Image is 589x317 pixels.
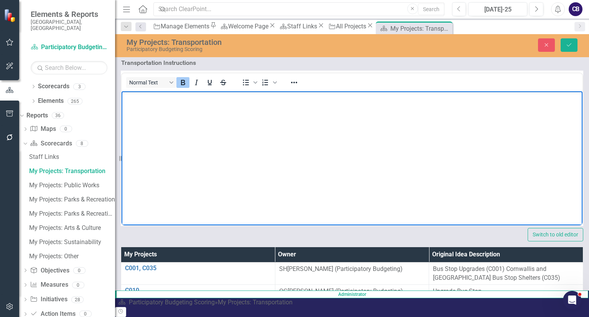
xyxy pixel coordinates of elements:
[4,9,17,22] img: ClearPoint Strategy
[218,299,293,306] div: My Projects: Transportation
[31,10,107,19] span: Elements & Reports
[125,287,271,294] a: C010
[29,253,115,260] div: My Projects: Other
[72,282,84,288] div: 0
[29,182,115,189] div: My Projects: Public Works
[569,2,582,16] button: CB
[27,165,115,177] a: My Projects: Transportation
[528,228,583,241] button: Switch to old editor
[153,2,444,17] input: Search ClearPoint...
[121,285,275,299] td: Double-Click to Edit Right Click for Context Menu
[38,82,69,91] a: Scorecards
[129,299,215,306] a: Participatory Budgeting Scoring
[29,239,115,246] div: My Projects: Sustainability
[126,77,176,88] button: Block Normal Text
[27,179,115,192] a: My Projects: Public Works
[217,77,230,88] button: Strikethrough
[390,24,451,33] div: My Projects: Transportation
[150,21,209,31] a: Manage Elements
[38,97,64,106] a: Elements
[31,19,107,31] small: [GEOGRAPHIC_DATA], [GEOGRAPHIC_DATA]
[73,83,86,90] div: 3
[125,265,271,272] a: C001, C035
[275,262,429,285] td: Double-Click to Edit
[127,46,376,52] div: Participatory Budgeting Scoring
[423,6,439,12] span: Search
[29,168,115,175] div: My Projects: Transportation
[279,265,287,274] div: SH
[239,77,258,88] div: Bullet list
[336,21,366,31] div: All Projects
[325,21,366,31] a: All Projects
[429,285,583,299] td: Double-Click to Edit
[27,250,115,263] a: My Projects: Other
[259,77,278,88] div: Numbered list
[276,21,317,31] a: Staff Links
[29,196,115,203] div: My Projects: Parks & Recreation
[115,291,588,298] span: Administrator
[26,111,48,120] a: Reports
[27,151,115,163] a: Staff Links
[228,21,268,31] div: Welcome Page
[429,262,583,285] td: Double-Click to Edit
[288,77,301,88] button: Reveal or hide additional toolbar items
[29,210,115,217] div: My Projects: Parks & Recreation Spanish
[30,125,56,134] a: Maps
[176,77,189,88] button: Bold
[30,266,69,275] a: Objectives
[27,193,115,206] a: My Projects: Parks & Recreation
[121,59,196,66] h3: Transportation Instructions
[161,21,209,31] div: Manage Elements
[60,126,72,132] div: 0
[433,287,482,295] span: Upgrade Bus Stop
[67,98,82,104] div: 265
[275,285,429,299] td: Double-Click to Edit
[287,21,317,31] div: Staff Links
[29,225,115,231] div: My Projects: Arts & Culture
[279,287,288,296] div: OG
[471,5,525,14] div: [DATE]-25
[122,91,582,225] iframe: Rich Text Area
[27,208,115,220] a: My Projects: Parks & Recreation Spanish
[31,43,107,52] a: Participatory Budgeting Scoring
[217,21,268,31] a: Welcome Page
[190,77,203,88] button: Italic
[121,262,275,285] td: Double-Click to Edit Right Click for Context Menu
[29,154,115,160] div: Staff Links
[203,77,216,88] button: Underline
[73,267,86,274] div: 0
[27,222,115,234] a: My Projects: Arts & Culture
[31,61,107,74] input: Search Below...
[30,295,67,304] a: Initiatives
[468,2,527,16] button: [DATE]-25
[129,79,167,86] span: Normal Text
[433,265,560,281] span: Bus Stop Upgrades (C001) Cornwallis and [GEOGRAPHIC_DATA] Bus Stop Shelters (C035)
[288,287,403,296] div: [PERSON_NAME] (Participatory Budgeting)
[418,3,444,15] button: Search
[27,236,115,248] a: My Projects: Sustainability
[71,296,84,303] div: 28
[563,291,581,309] iframe: Intercom live chat
[52,112,64,119] div: 36
[30,281,68,289] a: Measures
[30,139,72,148] a: Scorecards
[127,38,376,46] div: My Projects: Transportation
[76,140,88,147] div: 8
[287,265,403,274] div: [PERSON_NAME] (Participatory Budgeting)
